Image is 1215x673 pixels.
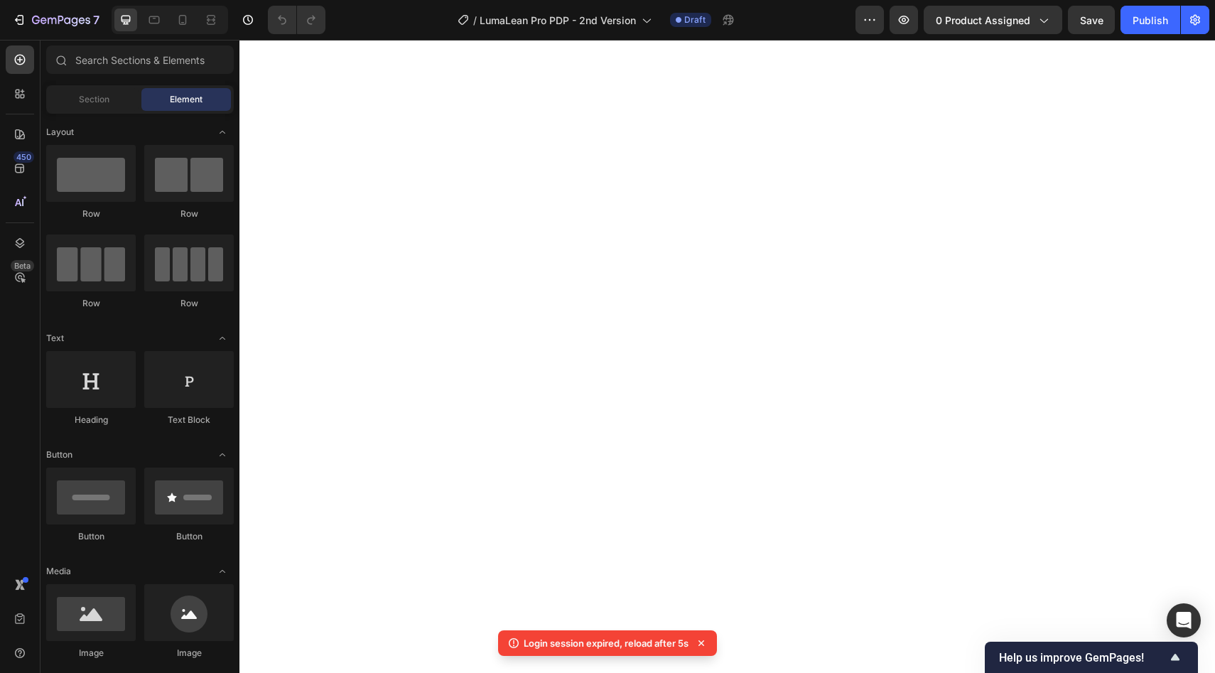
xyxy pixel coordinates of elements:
[239,40,1215,673] iframe: Design area
[1120,6,1180,34] button: Publish
[999,649,1184,666] button: Show survey - Help us improve GemPages!
[211,560,234,583] span: Toggle open
[211,121,234,144] span: Toggle open
[1068,6,1115,34] button: Save
[46,208,136,220] div: Row
[936,13,1030,28] span: 0 product assigned
[268,6,325,34] div: Undo/Redo
[46,332,64,345] span: Text
[46,448,72,461] span: Button
[46,414,136,426] div: Heading
[144,297,234,310] div: Row
[6,6,106,34] button: 7
[211,443,234,466] span: Toggle open
[144,414,234,426] div: Text Block
[473,13,477,28] span: /
[46,45,234,74] input: Search Sections & Elements
[46,530,136,543] div: Button
[144,647,234,659] div: Image
[46,126,74,139] span: Layout
[1080,14,1103,26] span: Save
[46,647,136,659] div: Image
[924,6,1062,34] button: 0 product assigned
[684,14,706,26] span: Draft
[11,260,34,271] div: Beta
[999,651,1167,664] span: Help us improve GemPages!
[144,530,234,543] div: Button
[170,93,202,106] span: Element
[13,151,34,163] div: 450
[524,636,688,650] p: Login session expired, reload after 5s
[480,13,636,28] span: LumaLean Pro PDP - 2nd Version
[144,208,234,220] div: Row
[46,297,136,310] div: Row
[79,93,109,106] span: Section
[1133,13,1168,28] div: Publish
[93,11,99,28] p: 7
[46,565,71,578] span: Media
[1167,603,1201,637] div: Open Intercom Messenger
[211,327,234,350] span: Toggle open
